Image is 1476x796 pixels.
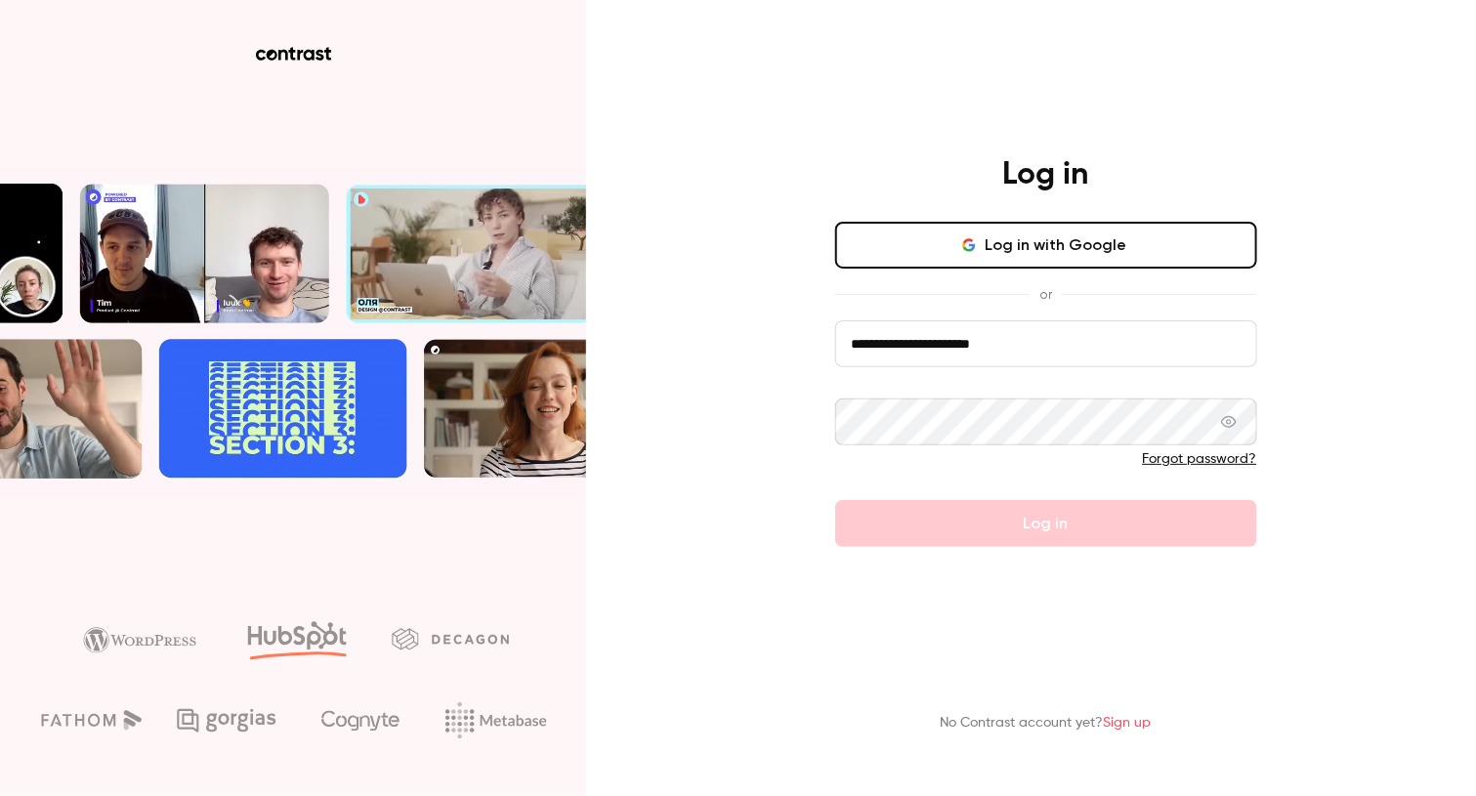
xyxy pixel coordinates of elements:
a: Sign up [1104,716,1152,730]
img: decagon [392,628,509,649]
span: or [1030,284,1062,305]
h4: Log in [1003,155,1089,194]
a: Forgot password? [1143,452,1257,466]
button: Log in with Google [835,222,1257,269]
p: No Contrast account yet? [941,713,1152,733]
